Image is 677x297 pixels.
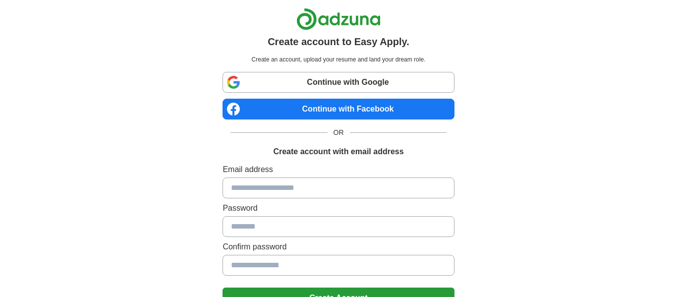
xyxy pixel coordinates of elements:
[225,55,452,64] p: Create an account, upload your resume and land your dream role.
[223,202,454,214] label: Password
[223,72,454,93] a: Continue with Google
[296,8,381,30] img: Adzuna logo
[223,164,454,176] label: Email address
[223,99,454,119] a: Continue with Facebook
[223,241,454,253] label: Confirm password
[328,127,350,138] span: OR
[273,146,403,158] h1: Create account with email address
[268,34,409,49] h1: Create account to Easy Apply.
